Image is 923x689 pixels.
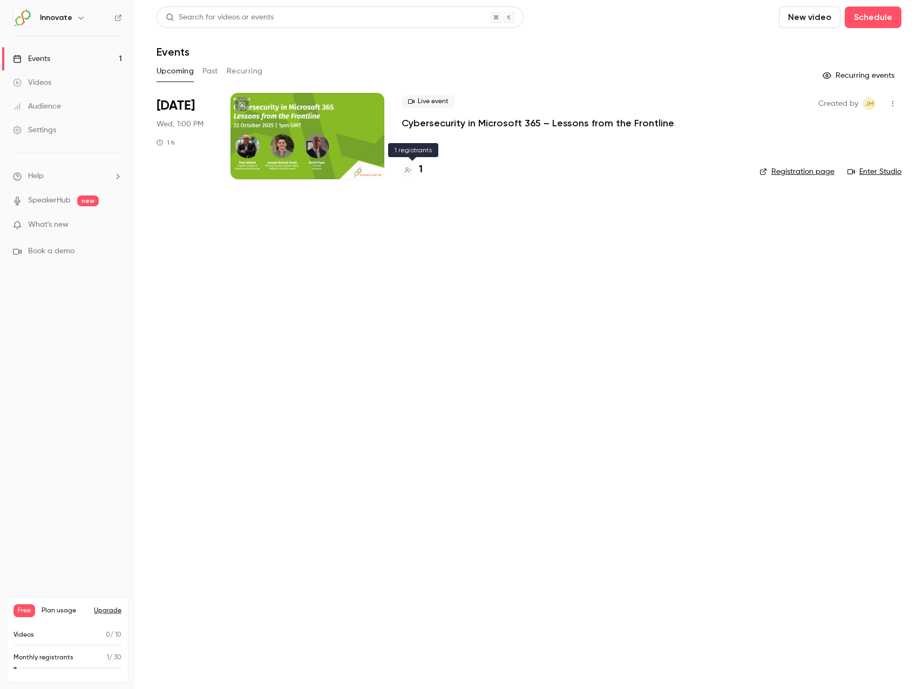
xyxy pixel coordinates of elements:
span: Free [13,604,35,617]
img: Innovate [13,9,31,26]
p: / 10 [106,630,121,640]
div: 1 h [157,138,175,147]
p: / 30 [107,653,121,663]
button: Recurring events [818,67,901,84]
span: Plan usage [42,606,87,615]
p: Videos [13,630,34,640]
span: What's new [28,219,69,231]
p: Monthly registrants [13,653,73,663]
span: Book a demo [28,246,74,257]
div: Oct 22 Wed, 1:00 PM (Europe/London) [157,93,213,179]
li: help-dropdown-opener [13,171,122,182]
span: Live event [402,95,455,108]
span: 0 [106,632,110,638]
h4: 1 [419,163,423,177]
button: New video [779,6,840,28]
button: Upgrade [94,606,121,615]
h6: Innovate [40,12,72,23]
a: SpeakerHub [28,195,71,206]
div: Videos [13,77,51,88]
a: Cybersecurity in Microsoft 365 – Lessons from the Frontline [402,117,674,130]
span: Julia Maul [863,97,876,110]
div: Audience [13,101,61,112]
a: Registration page [759,166,834,177]
span: new [77,195,99,206]
button: Recurring [227,63,263,80]
span: Wed, 1:00 PM [157,119,203,130]
a: Enter Studio [847,166,901,177]
button: Upcoming [157,63,194,80]
span: 1 [107,654,109,661]
div: Events [13,53,50,64]
button: Past [202,63,218,80]
button: Schedule [845,6,901,28]
h1: Events [157,45,189,58]
span: Help [28,171,44,182]
span: Created by [818,97,858,110]
div: Search for videos or events [166,12,274,23]
span: JM [865,97,874,110]
span: [DATE] [157,97,195,114]
a: 1 [402,163,423,177]
div: Settings [13,125,56,136]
